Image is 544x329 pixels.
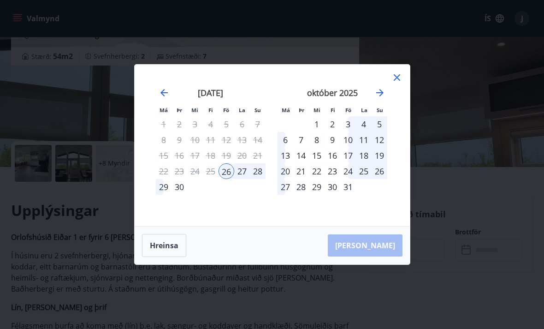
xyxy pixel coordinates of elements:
div: Move forward to switch to the next month. [374,87,385,98]
div: 9 [325,132,340,148]
td: Choose föstudagur, 31. október 2025 as your check-out date. It’s available. [340,179,356,195]
td: Not available. þriðjudagur, 9. september 2025 [171,132,187,148]
small: Þr [299,107,304,114]
div: 15 [309,148,325,163]
div: 27 [278,179,293,195]
td: Not available. laugardagur, 6. september 2025 [234,116,250,132]
div: 20 [278,163,293,179]
small: Má [160,107,168,114]
td: Choose mánudagur, 27. október 2025 as your check-out date. It’s available. [278,179,293,195]
div: 13 [278,148,293,163]
td: Choose mánudagur, 20. október 2025 as your check-out date. It’s available. [278,163,293,179]
td: Selected as start date. föstudagur, 26. september 2025 [219,163,234,179]
small: La [361,107,367,114]
small: Fö [345,107,351,114]
strong: október 2025 [307,87,358,98]
td: Choose miðvikudagur, 15. október 2025 as your check-out date. It’s available. [309,148,325,163]
div: 18 [356,148,372,163]
small: La [239,107,245,114]
td: Choose sunnudagur, 5. október 2025 as your check-out date. It’s available. [372,116,387,132]
div: 7 [293,132,309,148]
td: Not available. miðvikudagur, 24. september 2025 [187,163,203,179]
td: Not available. mánudagur, 22. september 2025 [156,163,171,179]
td: Choose mánudagur, 6. október 2025 as your check-out date. It’s available. [278,132,293,148]
td: Choose mánudagur, 29. september 2025 as your check-out date. It’s available. [156,179,171,195]
td: Not available. miðvikudagur, 17. september 2025 [187,148,203,163]
td: Choose fimmtudagur, 2. október 2025 as your check-out date. It’s available. [325,116,340,132]
td: Choose þriðjudagur, 7. október 2025 as your check-out date. It’s available. [293,132,309,148]
div: 29 [309,179,325,195]
td: Not available. föstudagur, 5. september 2025 [219,116,234,132]
td: Not available. föstudagur, 12. september 2025 [219,132,234,148]
small: Mi [313,107,320,114]
td: Not available. sunnudagur, 21. september 2025 [250,148,266,163]
td: Not available. laugardagur, 13. september 2025 [234,132,250,148]
div: 25 [356,163,372,179]
div: 10 [340,132,356,148]
small: Su [377,107,383,114]
td: Not available. fimmtudagur, 25. september 2025 [203,163,219,179]
td: Choose sunnudagur, 26. október 2025 as your check-out date. It’s available. [372,163,387,179]
div: 16 [325,148,340,163]
td: Not available. þriðjudagur, 2. september 2025 [171,116,187,132]
div: 14 [293,148,309,163]
div: 30 [171,179,187,195]
td: Choose mánudagur, 13. október 2025 as your check-out date. It’s available. [278,148,293,163]
small: Þr [177,107,182,114]
td: Choose laugardagur, 18. október 2025 as your check-out date. It’s available. [356,148,372,163]
td: Not available. mánudagur, 1. september 2025 [156,116,171,132]
td: Choose sunnudagur, 12. október 2025 as your check-out date. It’s available. [372,132,387,148]
div: 30 [325,179,340,195]
div: 8 [309,132,325,148]
td: Choose föstudagur, 3. október 2025 as your check-out date. It’s available. [340,116,356,132]
td: Not available. sunnudagur, 14. september 2025 [250,132,266,148]
td: Choose þriðjudagur, 21. október 2025 as your check-out date. It’s available. [293,163,309,179]
div: 5 [372,116,387,132]
div: Calendar [146,76,399,215]
small: Fi [208,107,213,114]
div: 3 [340,116,356,132]
td: Choose miðvikudagur, 8. október 2025 as your check-out date. It’s available. [309,132,325,148]
td: Choose miðvikudagur, 1. október 2025 as your check-out date. It’s available. [309,116,325,132]
td: Not available. mánudagur, 15. september 2025 [156,148,171,163]
div: 28 [250,163,266,179]
div: 24 [340,163,356,179]
td: Choose þriðjudagur, 30. september 2025 as your check-out date. It’s available. [171,179,187,195]
td: Choose þriðjudagur, 28. október 2025 as your check-out date. It’s available. [293,179,309,195]
div: 6 [278,132,293,148]
td: Not available. miðvikudagur, 10. september 2025 [187,132,203,148]
div: 12 [372,132,387,148]
div: 2 [325,116,340,132]
td: Choose sunnudagur, 19. október 2025 as your check-out date. It’s available. [372,148,387,163]
td: Choose fimmtudagur, 9. október 2025 as your check-out date. It’s available. [325,132,340,148]
td: Choose fimmtudagur, 23. október 2025 as your check-out date. It’s available. [325,163,340,179]
div: 17 [340,148,356,163]
small: Fi [331,107,335,114]
td: Not available. fimmtudagur, 18. september 2025 [203,148,219,163]
td: Not available. föstudagur, 19. september 2025 [219,148,234,163]
td: Not available. miðvikudagur, 3. september 2025 [187,116,203,132]
td: Choose miðvikudagur, 29. október 2025 as your check-out date. It’s available. [309,179,325,195]
div: 29 [156,179,171,195]
div: 11 [356,132,372,148]
div: 27 [234,163,250,179]
div: 19 [372,148,387,163]
div: 26 [219,163,234,179]
td: Choose laugardagur, 11. október 2025 as your check-out date. It’s available. [356,132,372,148]
td: Not available. mánudagur, 8. september 2025 [156,132,171,148]
div: 23 [325,163,340,179]
td: Choose laugardagur, 25. október 2025 as your check-out date. It’s available. [356,163,372,179]
td: Not available. laugardagur, 20. september 2025 [234,148,250,163]
td: Not available. fimmtudagur, 11. september 2025 [203,132,219,148]
small: Su [254,107,261,114]
div: 21 [293,163,309,179]
small: Fö [223,107,229,114]
div: 4 [356,116,372,132]
div: Move backward to switch to the previous month. [159,87,170,98]
td: Choose sunnudagur, 28. september 2025 as your check-out date. It’s available. [250,163,266,179]
td: Choose föstudagur, 10. október 2025 as your check-out date. It’s available. [340,132,356,148]
div: 28 [293,179,309,195]
td: Choose laugardagur, 4. október 2025 as your check-out date. It’s available. [356,116,372,132]
div: Aðeins útritun í boði [340,179,356,195]
small: Má [282,107,290,114]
